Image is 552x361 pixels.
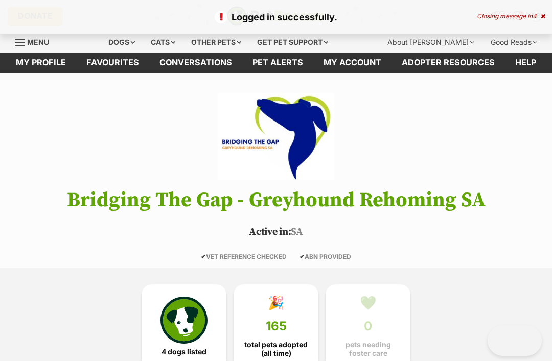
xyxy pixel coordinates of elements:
[505,53,546,73] a: Help
[364,319,372,333] span: 0
[101,32,142,53] div: Dogs
[6,53,76,73] a: My profile
[360,295,376,310] div: 💚
[218,93,334,180] img: Bridging The Gap - Greyhound Rehoming SA
[201,253,206,260] icon: ✔
[268,295,284,310] div: 🎉
[484,32,544,53] div: Good Reads
[242,341,310,357] span: total pets adopted (all time)
[392,53,505,73] a: Adopter resources
[300,253,305,260] icon: ✔
[144,32,182,53] div: Cats
[160,297,208,344] img: petrescue-icon-eee76f85a60ef55c4a1927667547b313a7c0e82042636edf73dce9c88f694885.svg
[488,325,542,356] iframe: Help Scout Beacon - Open
[242,53,313,73] a: Pet alerts
[250,32,335,53] div: Get pet support
[300,253,351,260] span: ABN PROVIDED
[15,32,56,51] a: Menu
[76,53,149,73] a: Favourites
[334,341,402,357] span: pets needing foster care
[266,319,287,333] span: 165
[162,348,206,356] span: 4 dogs listed
[149,53,242,73] a: conversations
[249,226,291,238] span: Active in:
[184,32,248,53] div: Other pets
[27,38,49,46] span: Menu
[201,253,287,260] span: VET REFERENCE CHECKED
[313,53,392,73] a: My account
[380,32,481,53] div: About [PERSON_NAME]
